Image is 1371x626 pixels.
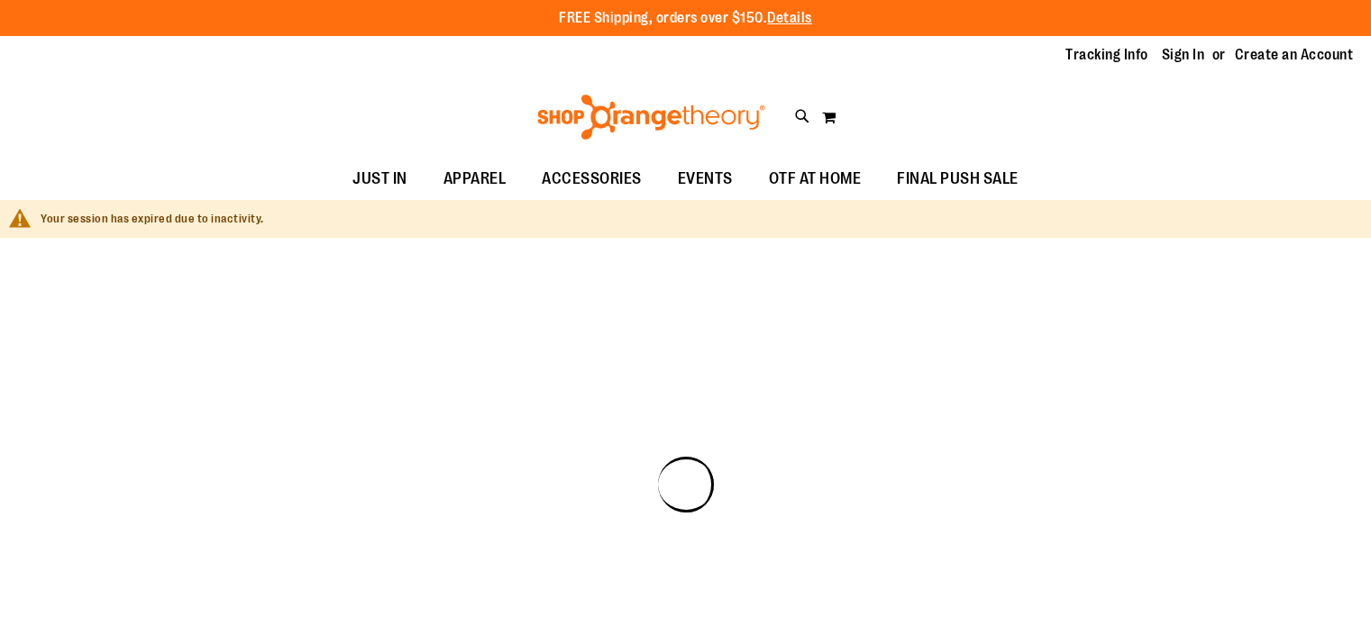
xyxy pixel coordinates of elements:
p: FREE Shipping, orders over $150. [559,8,812,29]
span: OTF AT HOME [769,159,862,199]
a: JUST IN [334,159,425,200]
a: Details [767,10,812,26]
a: EVENTS [660,159,751,200]
span: JUST IN [352,159,407,199]
span: EVENTS [678,159,733,199]
a: Tracking Info [1065,45,1148,65]
span: APPAREL [443,159,507,199]
a: ACCESSORIES [524,159,660,200]
span: ACCESSORIES [542,159,642,199]
a: Sign In [1162,45,1205,65]
a: APPAREL [425,159,525,200]
div: Your session has expired due to inactivity. [41,211,1353,228]
img: Shop Orangetheory [535,95,768,140]
span: FINAL PUSH SALE [897,159,1019,199]
a: OTF AT HOME [751,159,880,200]
a: Create an Account [1235,45,1354,65]
a: FINAL PUSH SALE [879,159,1037,200]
